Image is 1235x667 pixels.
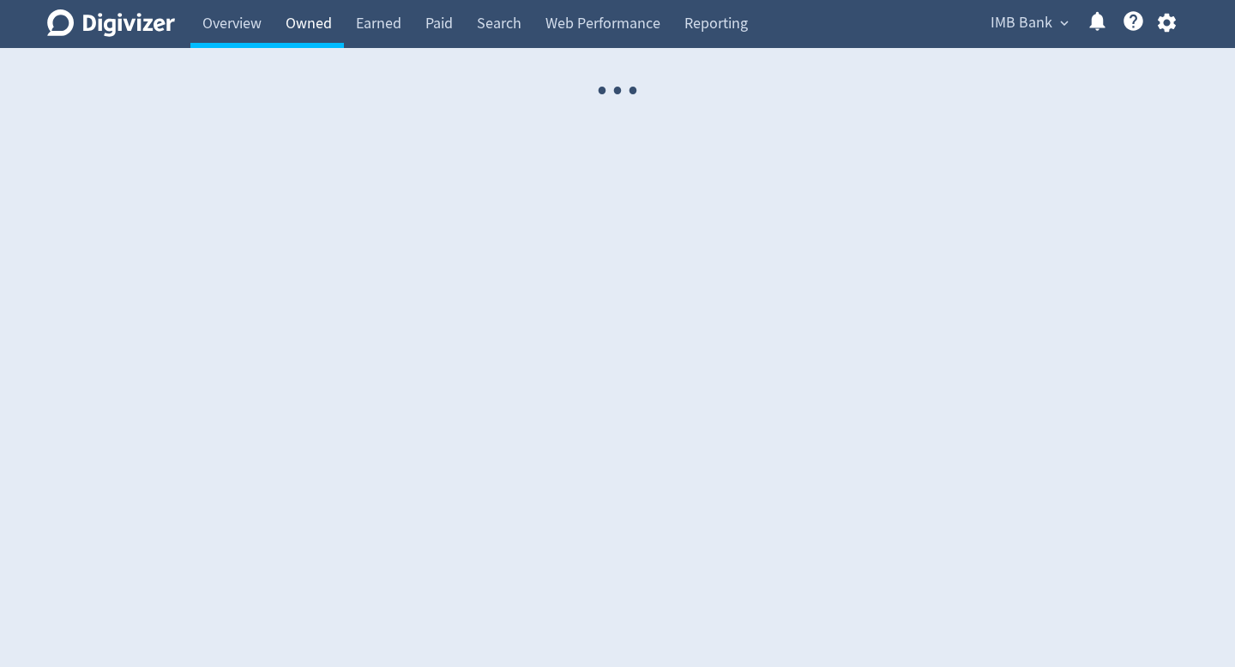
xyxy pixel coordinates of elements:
span: · [625,48,641,135]
span: · [594,48,610,135]
span: · [610,48,625,135]
span: IMB Bank [991,9,1052,37]
span: expand_more [1057,15,1072,31]
button: IMB Bank [985,9,1073,37]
